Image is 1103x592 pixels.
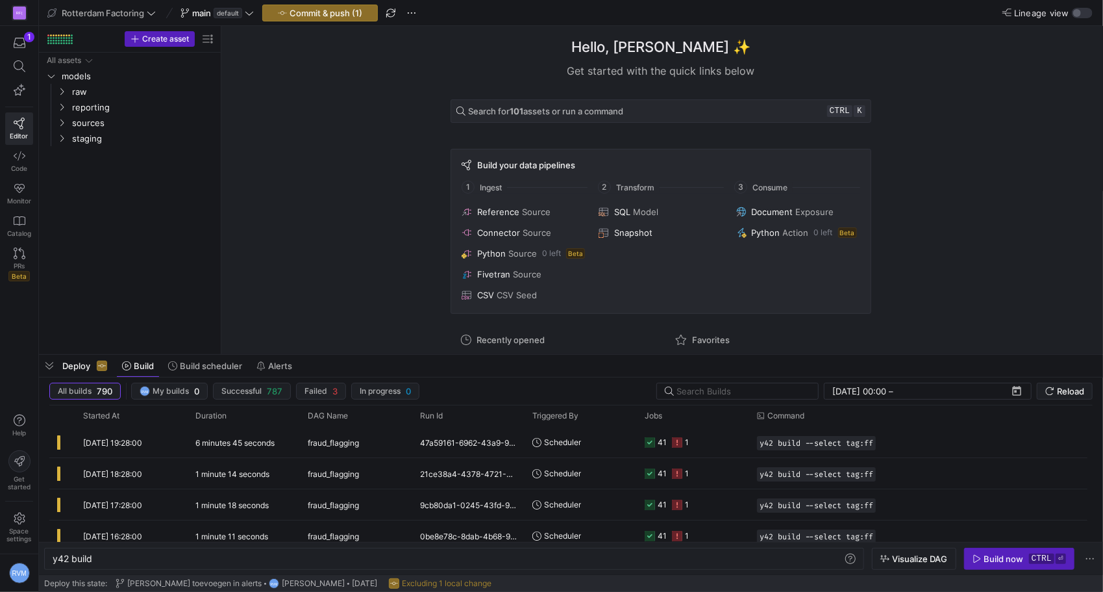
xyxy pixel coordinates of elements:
span: Beta [8,271,30,281]
strong: 101 [510,106,523,116]
button: [PERSON_NAME] toevoegen in alertsRVM[PERSON_NAME][DATE] [112,575,380,592]
span: Excluding 1 local change [402,579,491,588]
span: Duration [195,411,227,420]
div: All assets [47,56,81,65]
div: Press SPACE to select this row. [44,131,216,146]
button: DocumentExposure [734,204,863,220]
a: Catalog [5,210,33,242]
span: Deploy [62,361,90,371]
span: Failed [304,387,327,396]
span: Connector [477,227,520,238]
a: Monitor [5,177,33,210]
button: 1 [5,31,33,55]
span: fraud_flagging [308,521,359,552]
span: Monitor [7,197,31,205]
y42-duration: 6 minutes 45 seconds [195,438,275,448]
span: 790 [97,386,112,396]
span: Model [633,207,658,217]
div: 47a59161-6962-43a9-95f8-3e5e85c0f3c7 [412,427,525,457]
button: Build nowctrl⏎ [964,548,1074,570]
span: Beta [838,227,857,238]
span: Commit & push (1) [290,8,362,18]
a: RF( [5,2,33,24]
span: Create asset [142,34,189,44]
button: CSVCSV Seed [459,287,588,303]
span: staging [72,131,214,146]
span: y42 build --select tag:ff [760,501,873,510]
div: 1 [685,489,689,520]
div: RVM [269,578,279,589]
div: RF( [13,6,26,19]
span: [DATE] 16:28:00 [83,532,142,541]
span: 3 [332,386,338,396]
span: My builds [153,387,189,396]
div: Press SPACE to select this row. [44,84,216,99]
span: Fivetran [477,269,510,279]
button: RVMMy builds0 [131,383,208,400]
span: Jobs [645,411,662,420]
span: fraud_flagging [308,459,359,489]
button: Rotterdam Factoring [44,5,159,21]
span: Exposure [796,207,834,217]
button: Excluding 1 local change [386,575,495,592]
a: PRsBeta [5,242,33,287]
span: Catalog [7,229,31,237]
span: Scheduler [544,427,581,457]
div: 41 [658,458,667,489]
span: 0 left [814,228,833,237]
span: Alerts [268,361,292,371]
button: Successful787 [213,383,291,400]
div: Press SPACE to select this row. [44,68,216,84]
span: fraud_flagging [308,490,359,521]
span: Search for assets or run a command [468,106,623,116]
button: PythonAction0 leftBeta [734,225,863,240]
span: Command [767,411,804,420]
div: Get started with the quick links below [451,63,871,79]
div: Press SPACE to select this row. [44,115,216,131]
span: Started At [83,411,119,420]
span: DAG Name [308,411,348,420]
span: Successful [221,387,262,396]
span: – [889,386,893,396]
button: PythonSource0 leftBeta [459,246,588,261]
div: 1 [685,458,689,489]
span: Help [11,429,27,437]
span: Editor [10,132,29,140]
button: Failed3 [296,383,346,400]
span: Build scheduler [180,361,242,371]
span: [DATE] 17:28:00 [83,500,142,510]
button: Snapshot [596,225,725,240]
button: ReferenceSource [459,204,588,220]
div: 1 [685,521,689,551]
y42-duration: 1 minute 14 seconds [195,469,269,479]
span: y42 build [53,553,92,564]
span: Visualize DAG [892,554,948,564]
div: 41 [658,489,667,520]
span: Source [522,207,551,217]
span: [DATE] 19:28:00 [83,438,142,448]
button: Visualize DAG [872,548,956,570]
div: 21ce38a4-4378-4721-828f-09b7b5559343 [412,458,525,489]
span: raw [72,84,214,99]
span: Source [508,248,537,259]
div: Build now [984,554,1024,564]
span: reporting [72,100,214,115]
span: models [62,69,214,84]
span: main [192,8,211,18]
button: RVM [5,560,33,587]
input: End datetime [896,386,981,396]
span: default [214,8,242,18]
button: maindefault [177,5,257,21]
kbd: ctrl [827,105,852,117]
span: Build [134,361,154,371]
button: Reload [1037,383,1093,400]
span: Source [513,269,541,279]
a: Code [5,145,33,177]
span: Document [752,207,793,217]
div: Press SPACE to select this row. [44,99,216,115]
button: ConnectorSource [459,225,588,240]
span: PRs [14,262,25,270]
span: Code [11,164,27,172]
div: RVM [140,386,150,396]
a: Editor [5,112,33,145]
